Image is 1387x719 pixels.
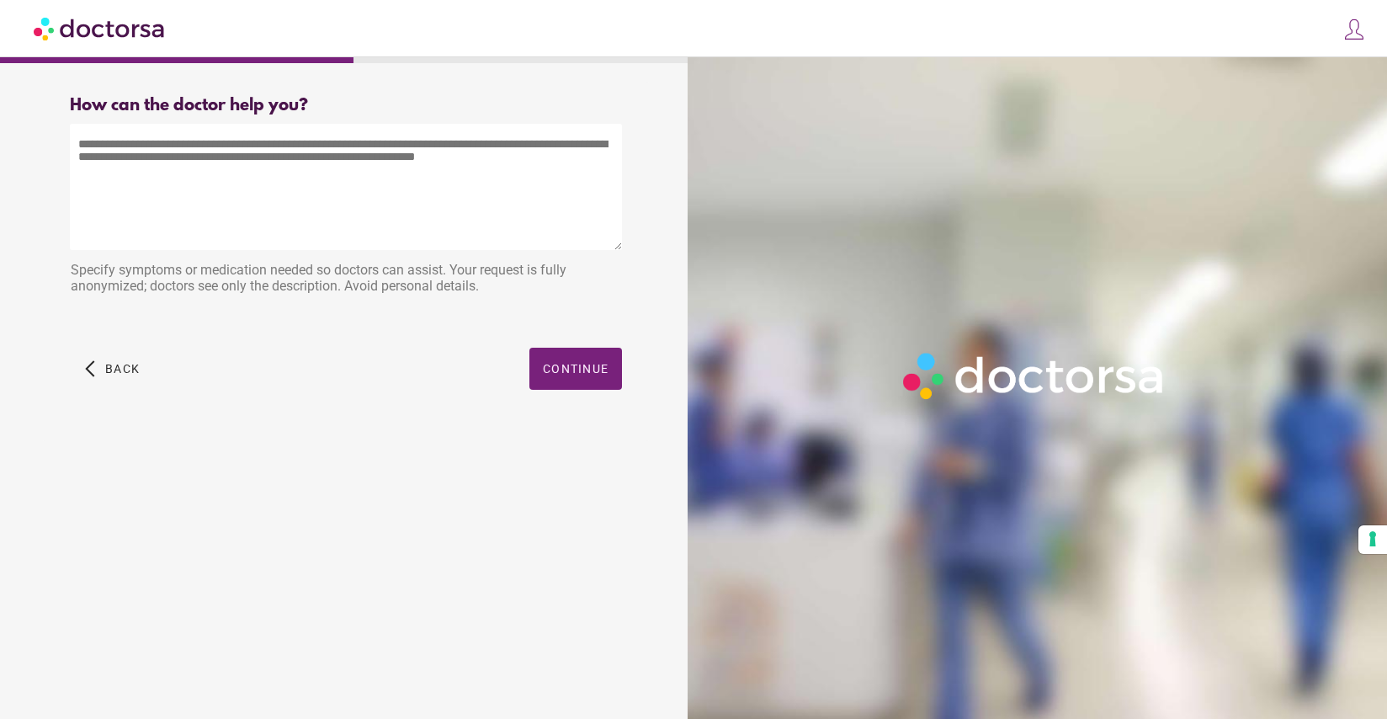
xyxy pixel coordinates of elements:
button: Your consent preferences for tracking technologies [1358,525,1387,554]
button: Continue [529,348,622,390]
img: Doctorsa.com [34,9,167,47]
div: Specify symptoms or medication needed so doctors can assist. Your request is fully anonymized; do... [70,253,622,306]
div: How can the doctor help you? [70,96,622,115]
button: arrow_back_ios Back [78,348,146,390]
span: Back [105,362,140,375]
img: Logo-Doctorsa-trans-White-partial-flat.png [895,345,1173,407]
img: icons8-customer-100.png [1342,18,1366,41]
span: Continue [543,362,608,375]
